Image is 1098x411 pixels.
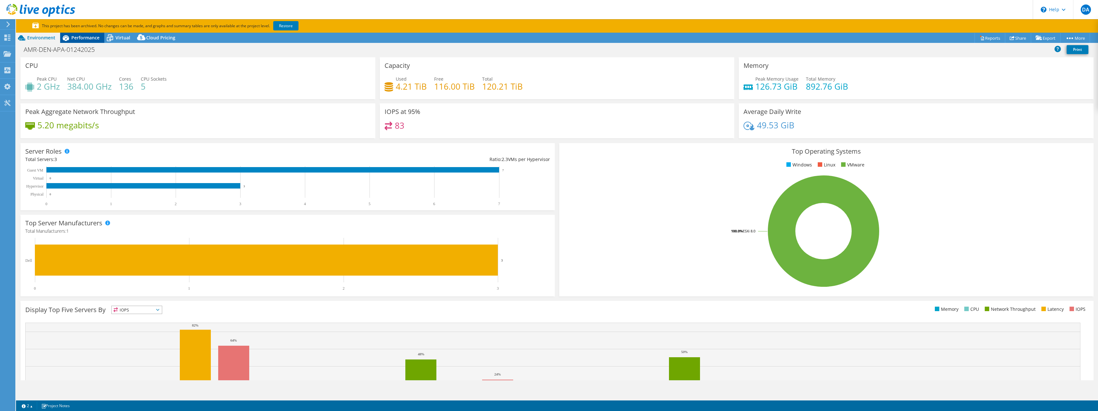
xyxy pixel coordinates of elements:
a: Restore [273,21,298,30]
span: Net CPU [67,76,85,82]
span: Performance [71,35,99,41]
text: Physical [30,192,44,197]
h1: AMR-DEN-APA-01242025 [21,46,105,53]
h3: Top Operating Systems [564,148,1089,155]
h4: 384.00 GHz [67,83,112,90]
text: 0 [50,177,51,180]
div: Ratio: VMs per Hypervisor [288,156,550,163]
a: 2 [17,402,37,410]
a: Print [1067,45,1088,54]
text: Guest VM [27,168,43,173]
tspan: 100.0% [731,229,743,233]
text: 1 [188,286,190,291]
tspan: ESXi 8.0 [743,229,755,233]
a: Export [1031,33,1061,43]
h4: 126.73 GiB [755,83,799,90]
span: Peak Memory Usage [755,76,799,82]
h4: 120.21 TiB [482,83,523,90]
h4: 4.21 TiB [396,83,427,90]
a: Project Notes [37,402,74,410]
span: 2.3 [502,156,508,162]
li: Latency [1040,306,1064,313]
a: More [1060,33,1090,43]
li: CPU [963,306,979,313]
a: Reports [975,33,1005,43]
text: 6 [433,202,435,206]
h4: Total Manufacturers: [25,228,550,235]
text: 0 [45,202,47,206]
text: 5 [369,202,370,206]
svg: \n [1041,7,1046,12]
span: DA [1081,4,1091,15]
text: 3 [497,286,499,291]
li: Windows [785,161,812,168]
span: IOPS [112,306,162,314]
span: Virtual [115,35,130,41]
h4: 892.76 GiB [806,83,848,90]
text: 2 [175,202,177,206]
text: Virtual [33,176,44,181]
span: Environment [27,35,55,41]
text: 2 [343,286,345,291]
text: 82% [192,323,198,327]
text: Dell [25,258,32,263]
text: 7 [502,169,504,172]
p: This project has been archived. No changes can be made, and graphs and summary tables are only av... [32,22,346,29]
div: Total Servers: [25,156,288,163]
li: Linux [816,161,835,168]
h4: 116.00 TiB [434,83,475,90]
span: Free [434,76,443,82]
h3: Peak Aggregate Network Throughput [25,108,135,115]
li: Memory [933,306,959,313]
h3: Top Server Manufacturers [25,220,102,227]
h4: 136 [119,83,133,90]
text: 50% [681,350,688,354]
span: CPU Sockets [141,76,167,82]
h3: Capacity [385,62,410,69]
h3: Memory [744,62,768,69]
h3: CPU [25,62,38,69]
span: Used [396,76,407,82]
h4: 5.20 megabits/s [37,122,99,129]
text: Hypervisor [26,184,44,189]
h3: Average Daily Write [744,108,801,115]
text: 24% [494,372,501,376]
text: 3 [243,185,245,188]
span: Cloud Pricing [146,35,175,41]
span: 3 [54,156,57,162]
h4: 2 GHz [37,83,60,90]
text: 7 [498,202,500,206]
li: Network Throughput [983,306,1036,313]
text: 48% [418,352,424,356]
text: 1 [110,202,112,206]
li: IOPS [1068,306,1086,313]
span: Peak CPU [37,76,57,82]
h4: 83 [395,122,404,129]
li: VMware [839,161,864,168]
text: 3 [239,202,241,206]
h3: Server Roles [25,148,62,155]
text: 4 [304,202,306,206]
h4: 49.53 GiB [757,122,794,129]
text: 3 [501,258,503,262]
span: 1 [66,228,69,234]
span: Cores [119,76,131,82]
span: Total [482,76,493,82]
h3: IOPS at 95% [385,108,420,115]
h4: 5 [141,83,167,90]
a: Share [1005,33,1031,43]
text: 0 [34,286,36,291]
text: 64% [230,338,237,342]
text: 0 [50,193,51,196]
span: Total Memory [806,76,835,82]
